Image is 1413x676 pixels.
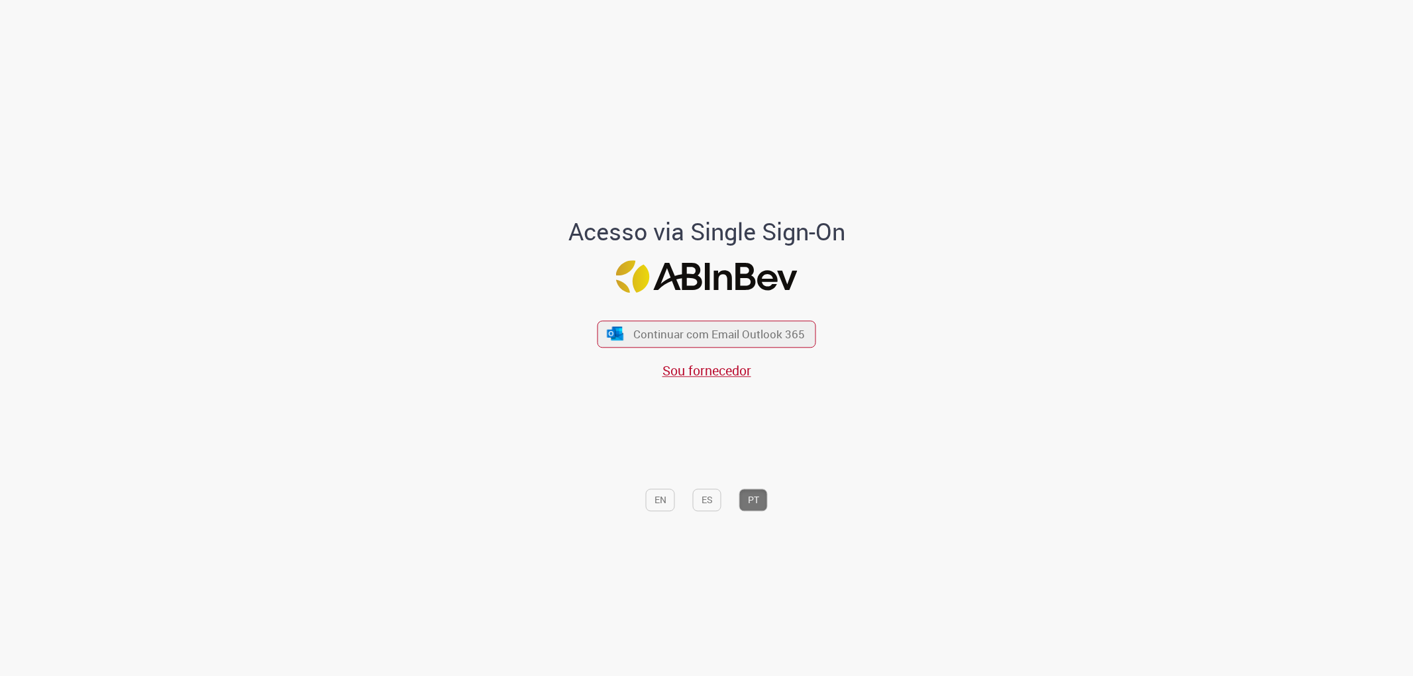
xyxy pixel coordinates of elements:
img: ícone Azure/Microsoft 360 [605,326,624,340]
button: EN [646,489,675,511]
a: Sou fornecedor [662,362,751,379]
button: ícone Azure/Microsoft 360 Continuar com Email Outlook 365 [598,320,816,348]
button: PT [739,489,768,511]
button: ES [693,489,721,511]
h1: Acesso via Single Sign-On [523,218,890,245]
img: Logo ABInBev [616,261,798,293]
span: Continuar com Email Outlook 365 [633,326,805,342]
